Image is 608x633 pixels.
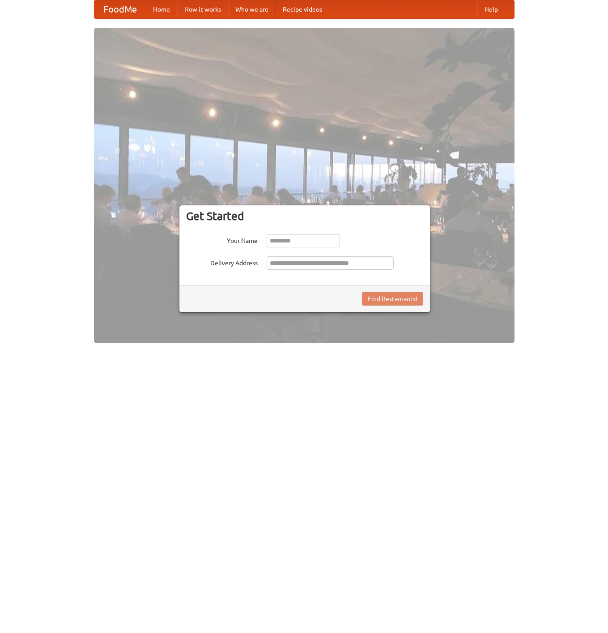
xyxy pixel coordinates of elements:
[477,0,505,18] a: Help
[186,209,423,223] h3: Get Started
[177,0,228,18] a: How it works
[276,0,329,18] a: Recipe videos
[362,292,423,306] button: Find Restaurants!
[186,234,258,245] label: Your Name
[146,0,177,18] a: Home
[94,0,146,18] a: FoodMe
[228,0,276,18] a: Who we are
[186,256,258,268] label: Delivery Address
